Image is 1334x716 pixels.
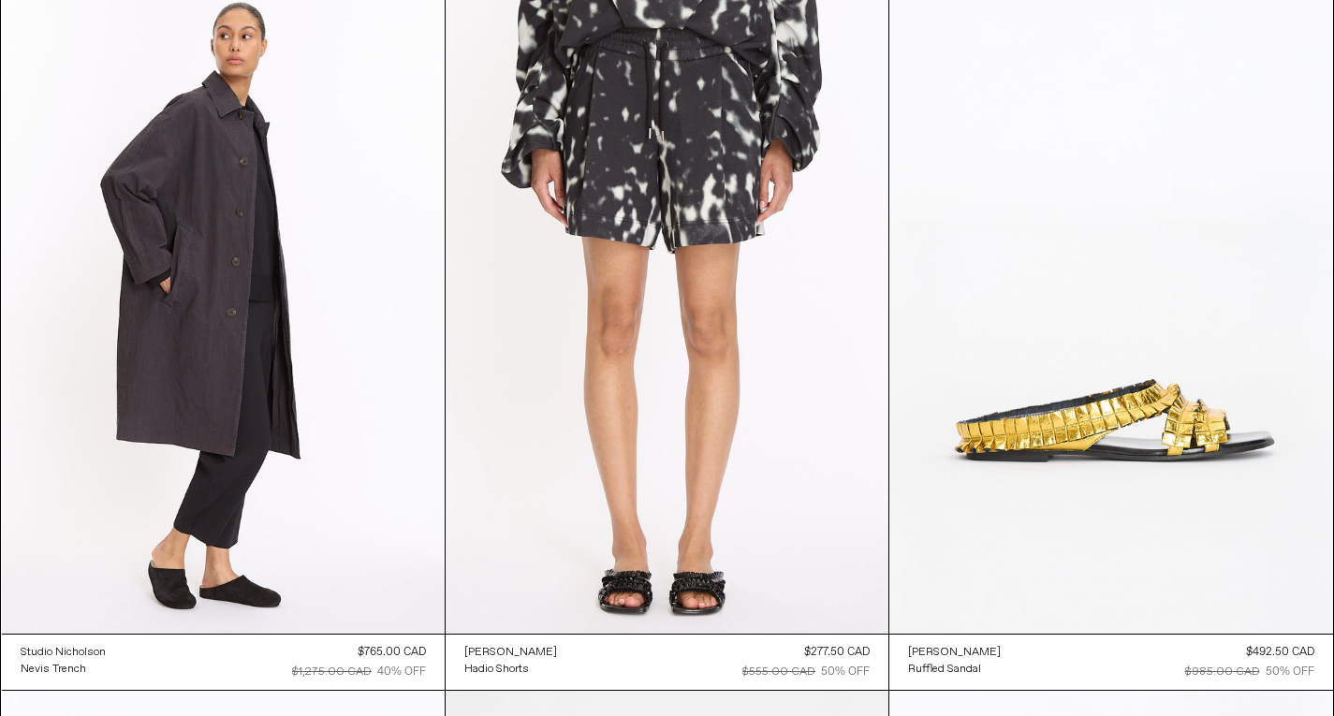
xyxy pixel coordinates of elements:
div: [PERSON_NAME] [908,645,1001,661]
div: Ruffled Sandal [908,662,981,678]
a: Ruffled Sandal [908,661,1001,678]
a: [PERSON_NAME] [464,644,557,661]
a: [PERSON_NAME] [908,644,1001,661]
div: 40% OFF [377,664,426,680]
div: $277.50 CAD [804,644,870,661]
div: $555.00 CAD [742,664,815,680]
div: Nevis Trench [21,662,86,678]
div: $985.00 CAD [1185,664,1260,680]
div: $765.00 CAD [358,644,426,661]
a: Studio Nicholson [21,644,106,661]
div: 50% OFF [1266,664,1314,680]
a: Hadio Shorts [464,661,557,678]
div: $1,275.00 CAD [292,664,372,680]
div: [PERSON_NAME] [464,645,557,661]
div: Studio Nicholson [21,645,106,661]
div: $492.50 CAD [1246,644,1314,661]
div: Hadio Shorts [464,662,529,678]
a: Nevis Trench [21,661,106,678]
div: 50% OFF [821,664,870,680]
